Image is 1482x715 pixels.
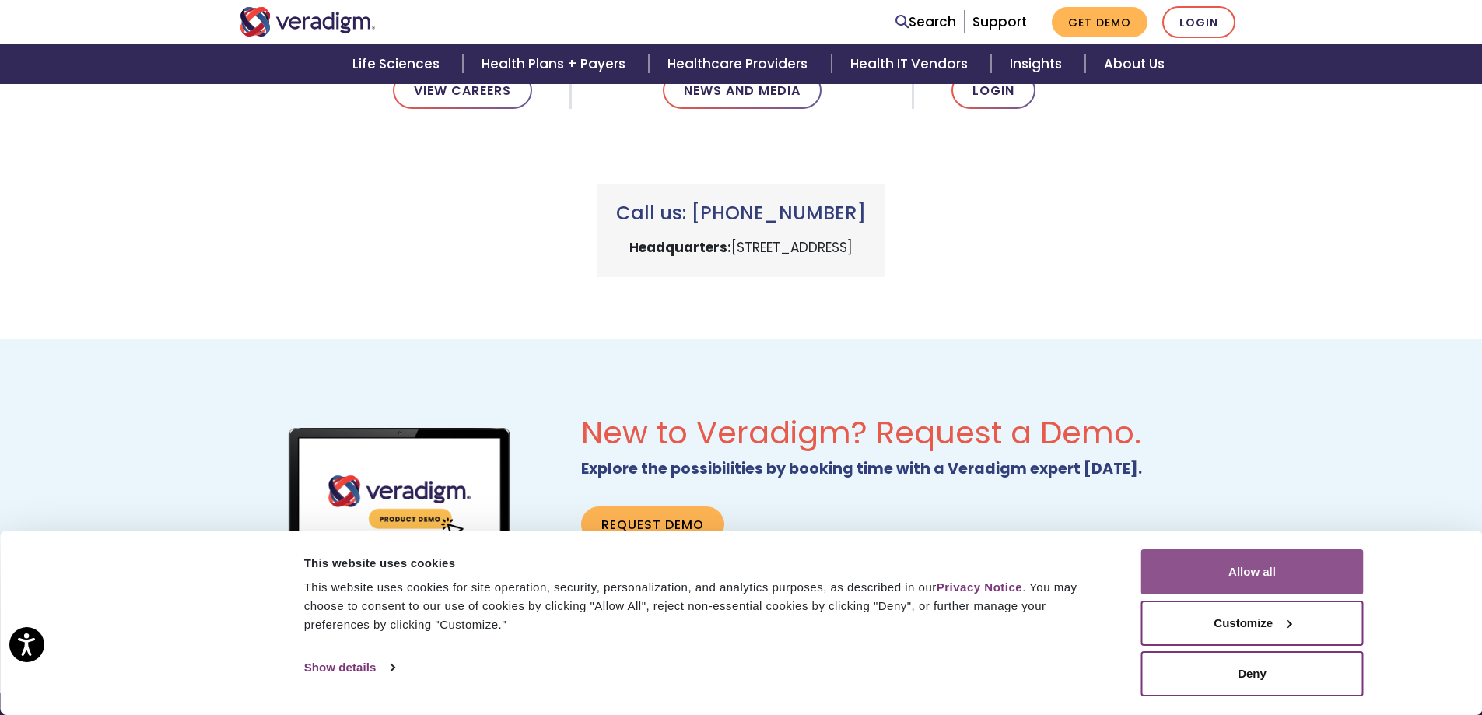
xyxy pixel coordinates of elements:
a: Show details [304,656,394,679]
strong: Headquarters: [629,238,731,257]
iframe: Drift Chat Widget [1183,603,1463,696]
a: Login [1162,6,1235,38]
a: Insights [991,44,1085,84]
a: Login [951,72,1035,109]
button: Customize [1141,601,1364,646]
a: View Careers [393,72,532,109]
p: Explore the possibilities by booking time with a Veradigm expert [DATE]. [581,457,1242,482]
a: About Us [1085,44,1183,84]
a: Life Sciences [334,44,463,84]
p: [STREET_ADDRESS] [616,237,866,258]
div: This website uses cookies for site operation, security, personalization, and analytics purposes, ... [304,578,1106,634]
a: Get Demo [1052,7,1147,37]
a: Search [895,12,956,33]
img: Veradigm logo [240,7,376,37]
a: News and Media [663,72,822,109]
h2: New to Veradigm? Request a Demo. [581,414,1242,451]
a: Support [972,12,1027,31]
button: Deny [1141,651,1364,696]
button: Allow all [1141,549,1364,594]
a: Healthcare Providers [649,44,831,84]
a: Request Demo [581,506,724,542]
div: This website uses cookies [304,554,1106,573]
a: Health Plans + Payers [463,44,649,84]
h3: Call us: [PHONE_NUMBER] [616,202,866,225]
a: Privacy Notice [937,580,1022,594]
a: Health IT Vendors [832,44,991,84]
